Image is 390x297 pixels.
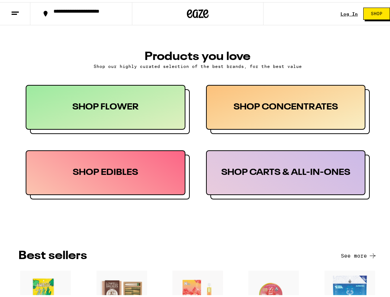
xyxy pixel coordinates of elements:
button: Shop [363,5,390,18]
a: Log In [340,9,358,14]
div: SHOP EDIBLES [26,148,185,193]
div: SHOP FLOWER [26,83,185,128]
button: SHOP EDIBLES [26,148,190,197]
div: SHOP CARTS & ALL-IN-ONES [206,148,366,193]
button: SHOP FLOWER [26,83,190,132]
h3: BEST SELLERS [18,248,87,259]
span: Shop [371,9,382,14]
button: See more [341,249,377,258]
div: SHOP CONCENTRATES [206,83,366,128]
button: SHOP CARTS & ALL-IN-ONES [206,148,370,197]
h3: PRODUCTS YOU LOVE [26,49,370,60]
span: Hi. Need any help? [4,5,52,11]
button: SHOP CONCENTRATES [206,83,370,132]
p: Shop our highly curated selection of the best brands, for the best value [26,62,370,66]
